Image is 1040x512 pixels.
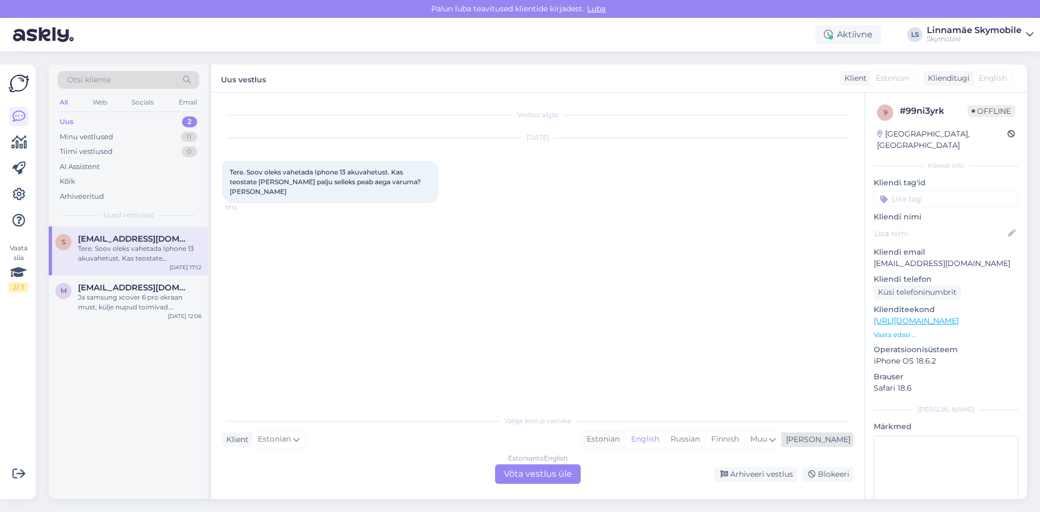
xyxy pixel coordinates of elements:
p: Safari 18.6 [874,383,1018,394]
div: Võta vestlus üle [495,464,581,484]
div: Aktiivne [815,25,881,44]
div: Blokeeri [802,467,854,482]
div: Finnish [705,431,744,448]
p: Kliendi telefon [874,274,1018,285]
div: Klient [222,434,249,445]
label: Uus vestlus [221,71,266,86]
p: Märkmed [874,421,1018,432]
span: 17:12 [225,204,266,212]
span: Estonian [258,433,291,445]
div: 2 [182,116,197,127]
div: # 99ni3yrk [900,105,967,118]
img: Askly Logo [9,73,29,94]
div: Küsi telefoninumbrit [874,285,961,300]
a: Linnamäe SkymobileSkymobile [927,26,1033,43]
div: Tiimi vestlused [60,146,113,157]
div: AI Assistent [60,161,100,172]
div: 0 [181,146,197,157]
p: Operatsioonisüsteem [874,344,1018,355]
span: S [62,238,66,246]
span: Tere. Soov oleks vahetada Iphone 13 akuvahetust. Kas teostate [PERSON_NAME] palju selleks peab ae... [230,168,422,196]
div: [DATE] [222,133,854,142]
div: Web [90,95,109,109]
div: Vestlus algas [222,110,854,120]
div: Arhiveeri vestlus [714,467,797,482]
span: mimmupauka@gmail.com [78,283,191,293]
p: Klienditeekond [874,304,1018,315]
span: Muu [750,434,767,444]
div: Estonian to English [508,453,568,463]
p: Kliendi tag'id [874,177,1018,189]
span: Luba [584,4,609,14]
span: 9 [883,108,887,116]
div: Linnamäe Skymobile [927,26,1022,35]
div: Socials [129,95,156,109]
div: Uus [60,116,74,127]
input: Lisa tag [874,191,1018,207]
div: All [57,95,70,109]
p: iPhone OS 18.6.2 [874,355,1018,367]
div: Skymobile [927,35,1022,43]
div: 11 [181,132,197,142]
div: Email [177,95,199,109]
div: 2 / 3 [9,282,28,292]
div: Tere. Soov oleks vahetada Iphone 13 akuvahetust. Kas teostate [PERSON_NAME] palju selleks peab ae... [78,244,201,263]
span: Offline [967,105,1015,117]
div: [PERSON_NAME] [874,405,1018,414]
input: Lisa nimi [874,228,1006,239]
div: Klienditugi [924,73,970,84]
div: Ja samsung xcover 6 pro ekraan must, külje nupud toimivad. [PERSON_NAME] vahetus ei aidanud. Kas ... [78,293,201,312]
div: Estonian [581,431,625,448]
span: Otsi kliente [67,74,110,86]
div: Klient [840,73,867,84]
div: English [625,431,665,448]
div: Valige keel ja vastake [222,416,854,426]
p: Vaata edasi ... [874,330,1018,340]
div: [PERSON_NAME] [782,434,850,445]
span: Selirand@gmail.com [78,234,191,244]
div: [DATE] 17:12 [170,263,201,271]
div: Arhiveeritud [60,191,104,202]
div: [GEOGRAPHIC_DATA], [GEOGRAPHIC_DATA] [877,128,1007,151]
div: Minu vestlused [60,132,113,142]
span: English [979,73,1007,84]
div: Kliendi info [874,161,1018,171]
span: m [61,287,67,295]
p: Brauser [874,371,1018,383]
div: LS [907,27,922,42]
div: Vaata siia [9,243,28,292]
div: Kõik [60,176,75,187]
div: Russian [665,431,705,448]
span: Estonian [876,73,909,84]
p: [EMAIL_ADDRESS][DOMAIN_NAME] [874,258,1018,269]
p: Kliendi nimi [874,211,1018,223]
div: [DATE] 12:06 [168,312,201,320]
p: Kliendi email [874,247,1018,258]
span: Uued vestlused [103,210,154,220]
a: [URL][DOMAIN_NAME] [874,316,959,326]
